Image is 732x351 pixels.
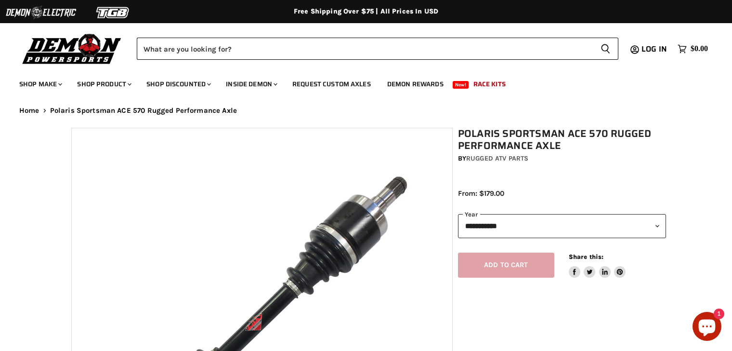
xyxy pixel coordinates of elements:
form: Product [137,38,618,60]
span: From: $179.00 [458,189,504,198]
ul: Main menu [12,70,706,94]
select: year [458,214,666,238]
a: Request Custom Axles [285,74,378,94]
div: by [458,153,666,164]
a: Rugged ATV Parts [466,154,528,162]
a: Home [19,107,39,115]
img: Demon Electric Logo 2 [5,3,77,22]
span: $0.00 [691,44,708,54]
input: Search [137,38,593,60]
a: Shop Discounted [139,74,217,94]
h1: Polaris Sportsman ACE 570 Rugged Performance Axle [458,128,666,152]
span: Log in [641,43,667,55]
inbox-online-store-chat: Shopify online store chat [690,312,724,343]
a: $0.00 [673,42,713,56]
a: Log in [637,45,673,54]
a: Inside Demon [219,74,283,94]
a: Demon Rewards [380,74,451,94]
aside: Share this: [569,253,626,278]
a: Shop Make [12,74,68,94]
img: TGB Logo 2 [77,3,149,22]
a: Shop Product [70,74,137,94]
span: Share this: [569,253,603,260]
a: Race Kits [466,74,513,94]
button: Search [593,38,618,60]
span: New! [453,81,469,89]
img: Demon Powersports [19,31,125,66]
span: Polaris Sportsman ACE 570 Rugged Performance Axle [50,107,237,115]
